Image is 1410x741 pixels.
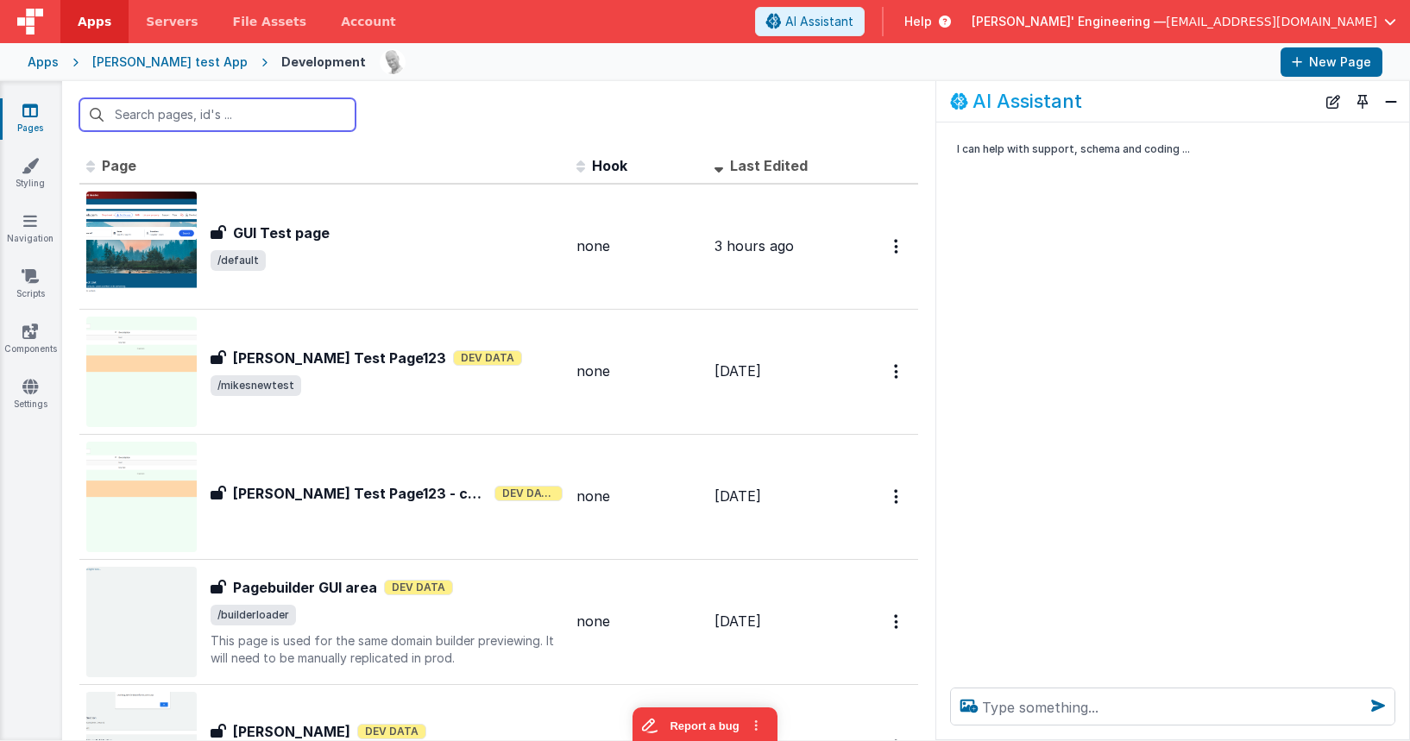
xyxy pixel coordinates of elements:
[453,350,522,366] span: Dev Data
[592,157,627,174] span: Hook
[1350,90,1375,114] button: Toggle Pin
[884,479,911,514] button: Options
[1380,90,1402,114] button: Close
[957,140,1344,158] p: I can help with support, schema and coding ...
[233,577,377,598] h3: Pagebuilder GUI area
[92,53,248,71] div: [PERSON_NAME] test App
[576,487,701,506] div: none
[576,612,701,631] div: none
[1166,13,1377,30] span: [EMAIL_ADDRESS][DOMAIN_NAME]
[211,632,563,667] p: This page is used for the same domain builder previewing. It will need to be manually replicated ...
[78,13,111,30] span: Apps
[714,487,761,505] span: [DATE]
[884,604,911,639] button: Options
[211,605,296,625] span: /builderloader
[576,361,701,381] div: none
[211,250,266,271] span: /default
[211,375,301,396] span: /mikesnewtest
[730,157,808,174] span: Last Edited
[28,53,59,71] div: Apps
[494,486,563,501] span: Dev Data
[1321,90,1345,114] button: New Chat
[102,157,136,174] span: Page
[714,612,761,630] span: [DATE]
[714,237,794,254] span: 3 hours ago
[79,98,356,131] input: Search pages, id's ...
[384,580,453,595] span: Dev Data
[576,236,701,256] div: none
[714,362,761,380] span: [DATE]
[785,13,853,30] span: AI Assistant
[381,50,405,74] img: 11ac31fe5dc3d0eff3fbbbf7b26fa6e1
[972,13,1166,30] span: [PERSON_NAME]' Engineering —
[755,7,865,36] button: AI Assistant
[146,13,198,30] span: Servers
[973,91,1082,111] h2: AI Assistant
[233,483,488,504] h3: [PERSON_NAME] Test Page123 - copy
[281,53,366,71] div: Development
[233,13,307,30] span: File Assets
[904,13,932,30] span: Help
[233,348,446,368] h3: [PERSON_NAME] Test Page123
[357,724,426,739] span: Dev Data
[233,223,330,243] h3: GUI Test page
[884,229,911,264] button: Options
[972,13,1396,30] button: [PERSON_NAME]' Engineering — [EMAIL_ADDRESS][DOMAIN_NAME]
[884,354,911,389] button: Options
[1281,47,1382,77] button: New Page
